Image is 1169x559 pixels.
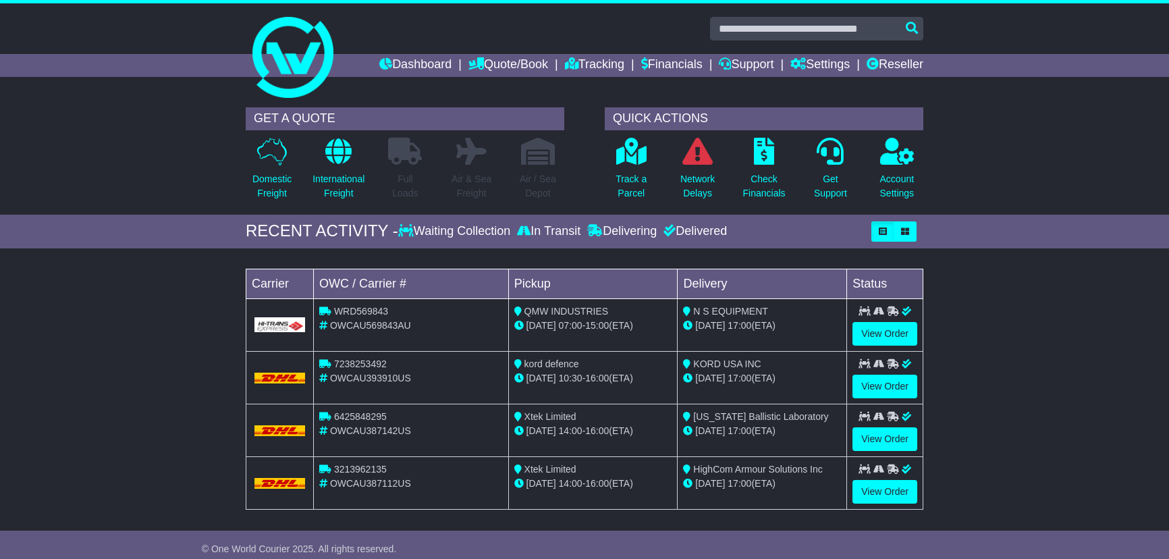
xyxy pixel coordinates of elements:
span: kord defence [524,358,579,369]
a: Track aParcel [615,137,647,208]
div: - (ETA) [514,424,672,438]
div: QUICK ACTIONS [605,107,923,130]
td: Status [847,269,923,298]
a: Quote/Book [468,54,548,77]
span: 17:00 [728,425,751,436]
span: 15:00 [585,320,609,331]
p: Air / Sea Depot [520,172,556,201]
span: Xtek Limited [524,411,576,422]
span: © One World Courier 2025. All rights reserved. [202,543,397,554]
div: (ETA) [683,371,841,385]
span: OWCAU569843AU [330,320,411,331]
p: International Freight [312,172,364,201]
span: [US_STATE] Ballistic Laboratory [693,411,828,422]
p: Get Support [814,172,847,201]
div: (ETA) [683,477,841,491]
td: Pickup [508,269,678,298]
img: GetCarrierServiceLogo [254,317,305,332]
p: Account Settings [880,172,915,201]
div: In Transit [514,224,584,239]
div: - (ETA) [514,319,672,333]
div: FROM OUR SUPPORT [246,537,923,557]
a: GetSupport [813,137,848,208]
div: - (ETA) [514,477,672,491]
p: Network Delays [680,172,715,201]
span: [DATE] [695,478,725,489]
a: Support [719,54,773,77]
span: KORD USA INC [693,358,761,369]
div: (ETA) [683,424,841,438]
span: 16:00 [585,478,609,489]
a: View Order [852,375,917,398]
span: 6425848295 [334,411,387,422]
a: CheckFinancials [742,137,786,208]
span: [DATE] [526,373,556,383]
span: 17:00 [728,373,751,383]
a: AccountSettings [879,137,915,208]
td: Carrier [246,269,314,298]
span: OWCAU387142US [330,425,411,436]
p: Air & Sea Freight [452,172,491,201]
span: [DATE] [695,373,725,383]
img: DHL.png [254,373,305,383]
a: Financials [641,54,703,77]
span: 10:30 [559,373,582,383]
div: Delivered [660,224,727,239]
span: 14:00 [559,425,582,436]
span: OWCAU387112US [330,478,411,489]
a: Dashboard [379,54,452,77]
span: [DATE] [526,320,556,331]
span: 3213962135 [334,464,387,475]
img: DHL.png [254,425,305,436]
span: [DATE] [526,425,556,436]
span: 17:00 [728,320,751,331]
div: (ETA) [683,319,841,333]
div: Waiting Collection [398,224,514,239]
a: NetworkDelays [680,137,715,208]
a: DomesticFreight [252,137,292,208]
span: [DATE] [526,478,556,489]
span: OWCAU393910US [330,373,411,383]
a: View Order [852,480,917,504]
span: [DATE] [695,425,725,436]
p: Check Financials [743,172,786,201]
a: View Order [852,427,917,451]
a: InternationalFreight [312,137,365,208]
span: 17:00 [728,478,751,489]
p: Track a Parcel [616,172,647,201]
td: Delivery [678,269,847,298]
span: HighCom Armour Solutions Inc [693,464,822,475]
p: Full Loads [388,172,422,201]
span: N S EQUIPMENT [693,306,767,317]
span: WRD569843 [334,306,388,317]
a: View Order [852,322,917,346]
span: 07:00 [559,320,582,331]
div: Delivering [584,224,660,239]
span: Xtek Limited [524,464,576,475]
a: Settings [790,54,850,77]
div: RECENT ACTIVITY - [246,221,398,241]
div: GET A QUOTE [246,107,564,130]
p: Domestic Freight [252,172,292,201]
span: 16:00 [585,373,609,383]
td: OWC / Carrier # [314,269,509,298]
span: 14:00 [559,478,582,489]
img: DHL.png [254,478,305,489]
span: [DATE] [695,320,725,331]
a: Reseller [867,54,923,77]
a: Tracking [565,54,624,77]
span: 7238253492 [334,358,387,369]
div: - (ETA) [514,371,672,385]
span: QMW INDUSTRIES [524,306,608,317]
span: 16:00 [585,425,609,436]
